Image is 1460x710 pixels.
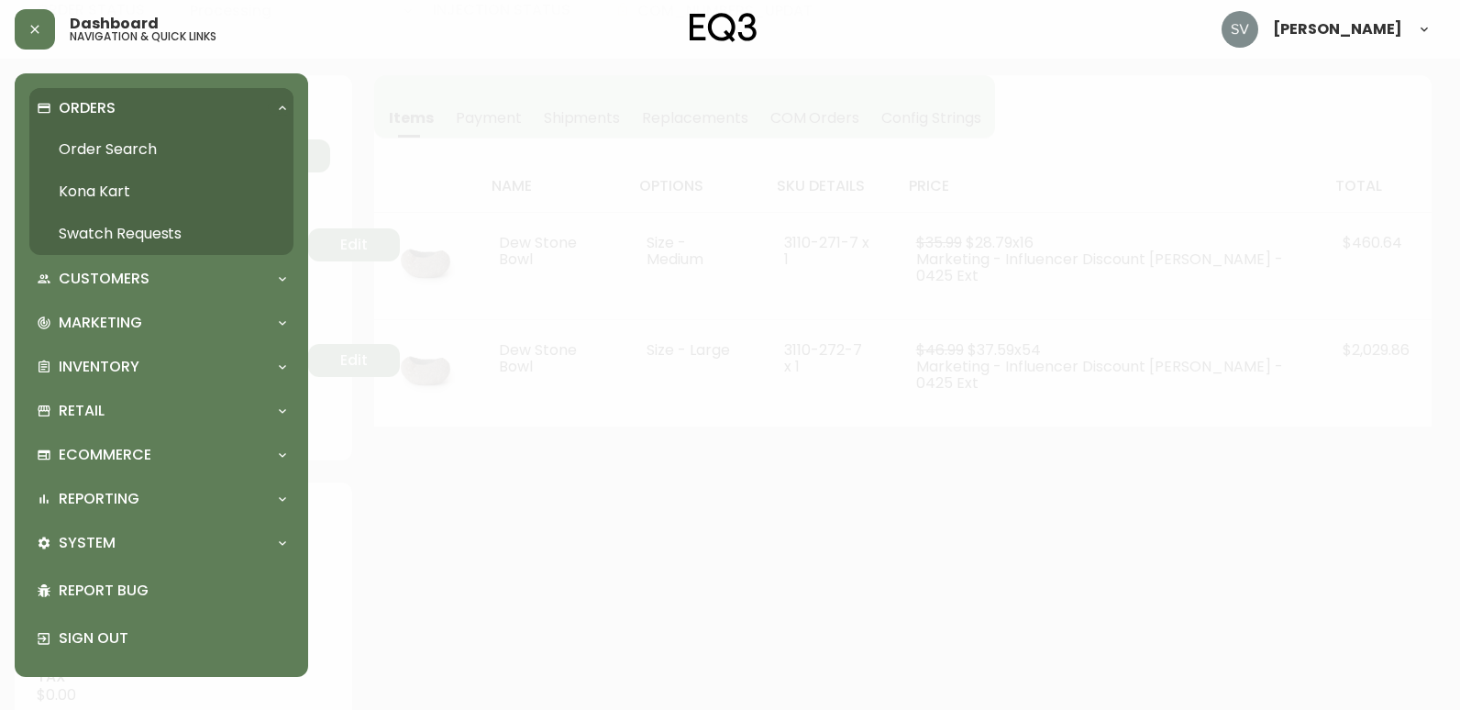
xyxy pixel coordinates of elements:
div: Retail [29,391,293,431]
p: Inventory [59,357,139,377]
a: Order Search [29,128,293,171]
div: Ecommerce [29,435,293,475]
div: Reporting [29,479,293,519]
p: Retail [59,401,105,421]
a: Swatch Requests [29,213,293,255]
p: Customers [59,269,149,289]
p: Reporting [59,489,139,509]
span: Dashboard [70,17,159,31]
p: Ecommerce [59,445,151,465]
img: logo [690,13,758,42]
div: Orders [29,88,293,128]
a: Kona Kart [29,171,293,213]
p: Orders [59,98,116,118]
p: System [59,533,116,553]
div: Marketing [29,303,293,343]
div: Report Bug [29,567,293,615]
span: [PERSON_NAME] [1273,22,1402,37]
p: Marketing [59,313,142,333]
div: System [29,523,293,563]
img: 0ef69294c49e88f033bcbeb13310b844 [1222,11,1258,48]
div: Sign Out [29,615,293,662]
h5: navigation & quick links [70,31,216,42]
p: Report Bug [59,581,286,601]
p: Sign Out [59,628,286,649]
div: Customers [29,259,293,299]
div: Inventory [29,347,293,387]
